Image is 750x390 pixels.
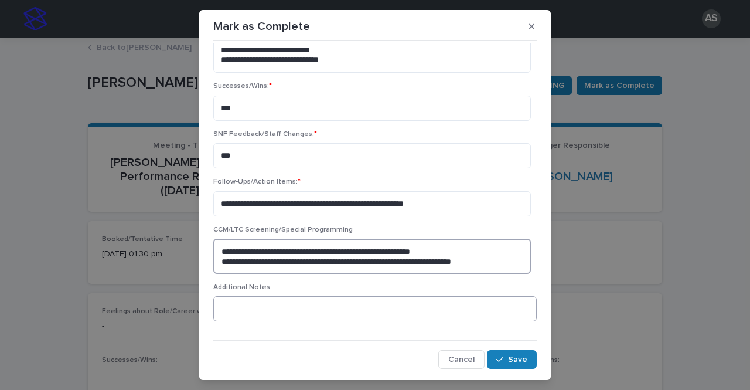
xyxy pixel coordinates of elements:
span: Cancel [448,355,475,364]
button: Cancel [438,350,485,369]
p: Mark as Complete [213,19,310,33]
span: SNF Feedback/Staff Changes: [213,131,317,138]
button: Save [487,350,537,369]
span: Additional Notes [213,284,270,291]
span: Save [508,355,527,364]
span: Follow-Ups/Action Items: [213,178,301,185]
span: Successes/Wins: [213,83,272,90]
span: CCM/LTC Screening/Special Programming [213,226,353,233]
